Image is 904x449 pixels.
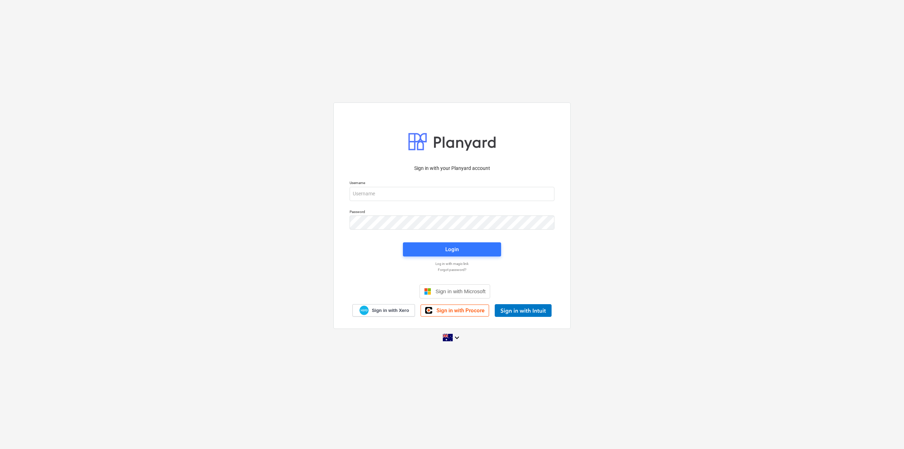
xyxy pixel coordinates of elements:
input: Username [350,187,554,201]
a: Sign in with Procore [421,305,489,317]
span: Sign in with Microsoft [435,288,486,294]
p: Username [350,181,554,187]
div: Login [445,245,459,254]
button: Login [403,242,501,256]
img: Xero logo [359,306,369,315]
a: Log in with magic link [346,261,558,266]
a: Forgot password? [346,267,558,272]
i: keyboard_arrow_down [453,333,461,342]
img: Microsoft logo [424,288,431,295]
span: Sign in with Procore [436,307,484,314]
p: Sign in with your Planyard account [350,165,554,172]
span: Sign in with Xero [372,307,409,314]
a: Sign in with Xero [352,304,415,317]
p: Password [350,209,554,215]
